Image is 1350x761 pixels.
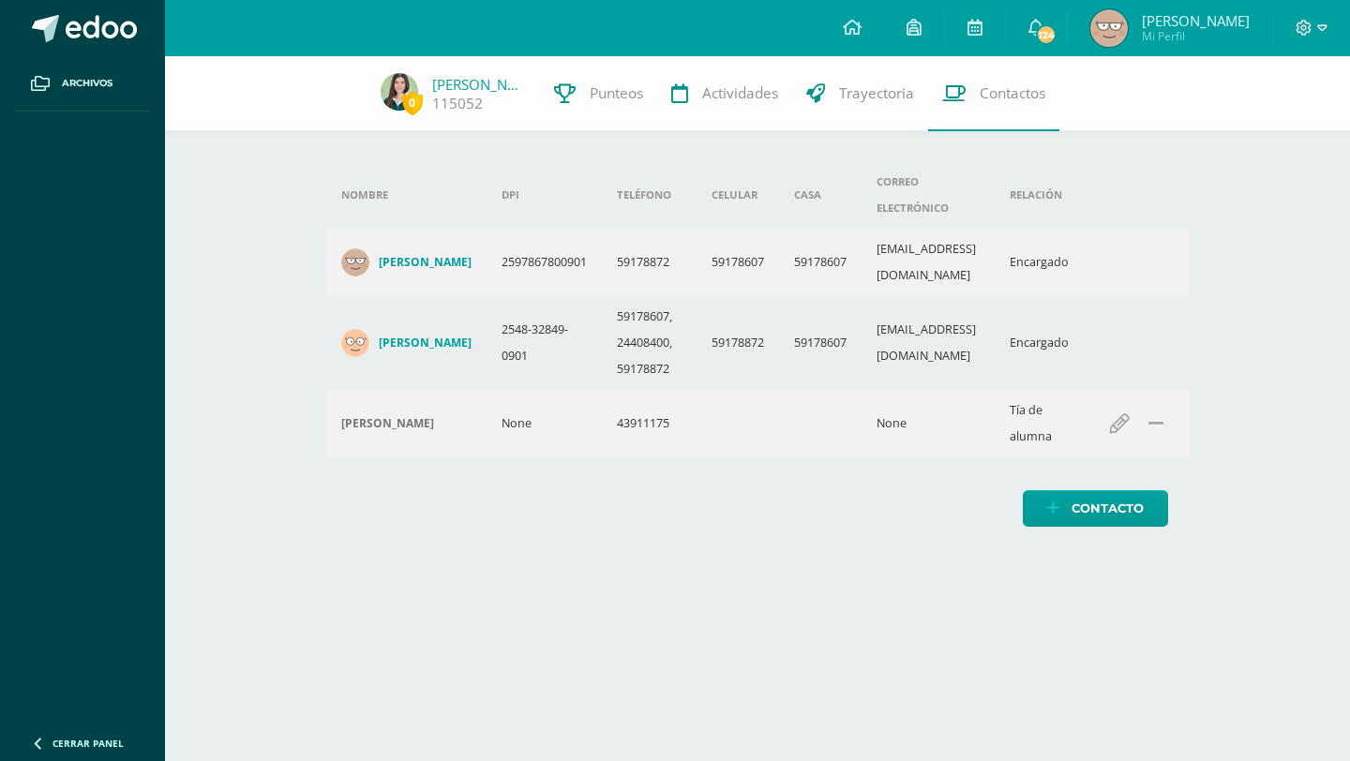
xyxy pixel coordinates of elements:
h4: [PERSON_NAME] [341,416,434,431]
td: 2548-32849-0901 [487,296,603,390]
th: Celular [697,161,779,229]
a: Archivos [15,56,150,112]
span: Contactos [980,83,1045,103]
a: Actividades [657,56,792,131]
td: Tía de alumna [995,390,1086,457]
th: DPI [487,161,603,229]
span: Mi Perfil [1142,28,1250,44]
a: Contactos [928,56,1059,131]
span: Archivos [62,76,112,91]
span: Punteos [590,83,643,103]
td: None [862,390,996,457]
a: Punteos [540,56,657,131]
th: Teléfono [602,161,696,229]
td: 59178607 [779,229,862,296]
h4: [PERSON_NAME] [379,336,472,351]
td: 59178607 [697,229,779,296]
a: Contacto [1023,490,1168,527]
h4: [PERSON_NAME] [379,255,472,270]
td: 43911175 [602,390,696,457]
span: 124 [1036,24,1057,45]
th: Correo electrónico [862,161,996,229]
td: None [487,390,603,457]
td: 2597867800901 [487,229,603,296]
td: 59178872 [602,229,696,296]
a: [PERSON_NAME] [341,329,472,357]
td: [EMAIL_ADDRESS][DOMAIN_NAME] [862,296,996,390]
span: Actividades [702,83,778,103]
span: 0 [402,91,423,114]
td: [EMAIL_ADDRESS][DOMAIN_NAME] [862,229,996,296]
div: Marco Reyes [341,416,472,431]
td: 59178872 [697,296,779,390]
img: 3b52dd874098c15ac4f8b92709f0adc2.png [341,329,369,357]
a: [PERSON_NAME] [341,248,472,276]
img: 150687fc8d1ce7a1e7e1156d5c8641e2.png [341,248,369,276]
span: Trayectoria [839,83,914,103]
img: 38a95bae201ff87df004ef167f0582c3.png [381,73,418,111]
span: [PERSON_NAME] [1142,11,1250,30]
td: 59178607, 24408400, 59178872 [602,296,696,390]
span: Cerrar panel [52,737,124,750]
td: Encargado [995,229,1086,296]
img: 8932644bc95f8b061e1d37527d343c5b.png [1090,9,1128,47]
td: 59178607 [779,296,862,390]
a: Trayectoria [792,56,928,131]
span: Contacto [1072,491,1144,526]
th: Casa [779,161,862,229]
td: Encargado [995,296,1086,390]
a: 115052 [432,94,483,113]
a: [PERSON_NAME] [432,75,526,94]
th: Nombre [326,161,487,229]
th: Relación [995,161,1086,229]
